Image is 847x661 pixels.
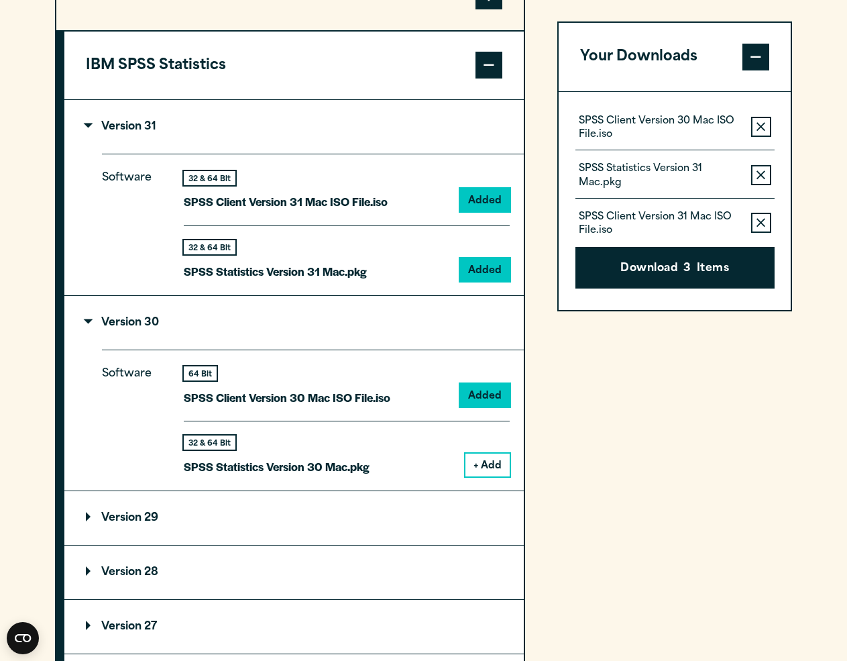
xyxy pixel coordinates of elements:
p: SPSS Statistics Version 31 Mac.pkg [579,163,740,190]
button: Open CMP widget [7,622,39,654]
p: SPSS Client Version 30 Mac ISO File.iso [579,115,740,142]
summary: Version 30 [64,296,524,350]
div: 32 & 64 Bit [184,436,235,450]
p: SPSS Client Version 31 Mac ISO File.iso [184,192,388,211]
summary: Version 28 [64,546,524,599]
p: SPSS Client Version 30 Mac ISO File.iso [184,388,390,407]
p: Software [102,364,162,466]
p: SPSS Client Version 31 Mac ISO File.iso [579,211,740,238]
button: IBM SPSS Statistics [64,32,524,100]
div: Your Downloads [559,91,791,310]
button: Added [460,384,510,407]
div: 32 & 64 Bit [184,171,235,185]
button: Added [460,258,510,281]
p: Version 28 [86,567,158,578]
p: Version 30 [86,317,159,328]
p: SPSS Statistics Version 30 Mac.pkg [184,457,370,476]
p: Version 27 [86,621,157,632]
div: 64 Bit [184,366,217,380]
p: Version 29 [86,513,158,523]
span: 3 [683,261,691,278]
div: 32 & 64 Bit [184,240,235,254]
p: SPSS Statistics Version 31 Mac.pkg [184,262,367,281]
p: Software [102,168,162,270]
button: Your Downloads [559,23,791,91]
summary: Version 31 [64,100,524,154]
button: + Add [465,454,510,476]
button: Download3Items [575,248,775,289]
p: Version 31 [86,121,156,132]
button: Added [460,189,510,211]
summary: Version 27 [64,600,524,654]
summary: Version 29 [64,491,524,545]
